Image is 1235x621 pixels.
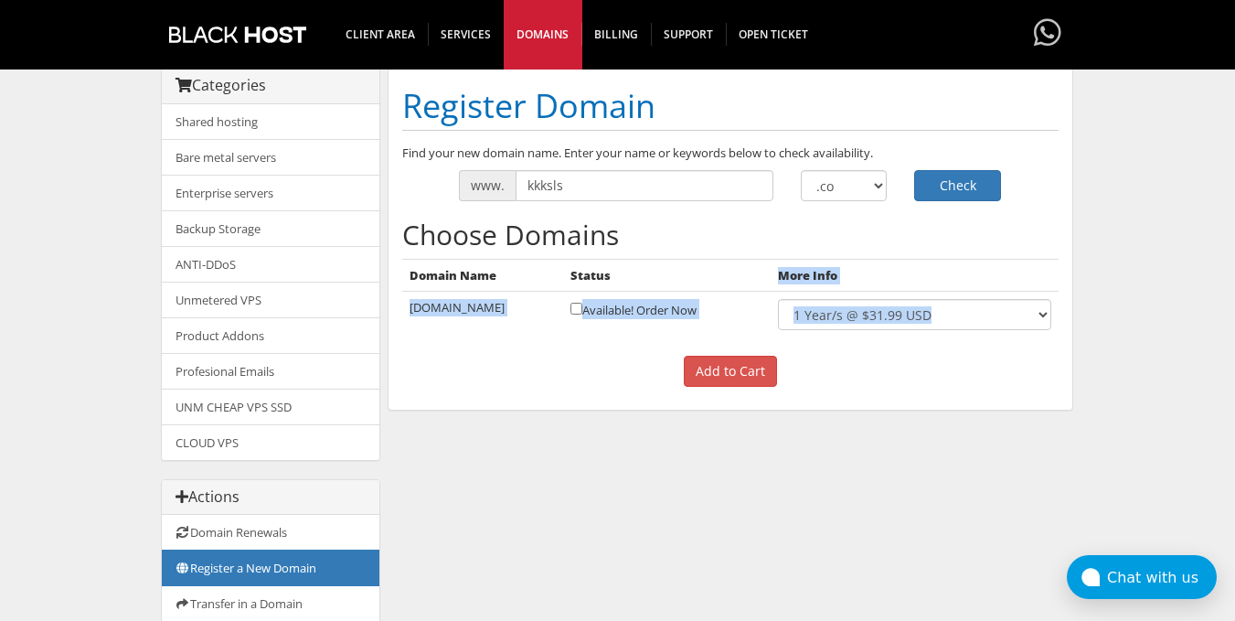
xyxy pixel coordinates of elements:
th: More Info [771,259,1058,292]
span: Open Ticket [726,23,821,46]
span: Domains [504,23,582,46]
th: Status [563,259,771,292]
th: Domain Name [402,259,564,292]
a: Unmetered VPS [162,282,379,318]
td: Available! Order Now [563,292,771,338]
a: Domain Renewals [162,515,379,551]
span: Support [651,23,727,46]
h3: Actions [176,489,366,506]
a: Shared hosting [162,104,379,140]
h1: Register Domain [402,82,1059,131]
td: [DOMAIN_NAME] [402,292,564,338]
span: CLIENT AREA [333,23,429,46]
h2: Choose Domains [402,219,1059,250]
span: SERVICES [428,23,505,46]
p: Find your new domain name. Enter your name or keywords below to check availability. [402,145,1059,161]
a: UNM CHEAP VPS SSD [162,389,379,425]
button: Check [914,170,1001,201]
a: Product Addons [162,317,379,354]
a: Profesional Emails [162,353,379,390]
button: Chat with us [1067,555,1217,599]
a: Bare metal servers [162,139,379,176]
div: Chat with us [1107,569,1217,586]
a: CLOUD VPS [162,424,379,460]
input: Add to Cart [684,356,777,387]
a: Register a New Domain [162,550,379,586]
span: Billing [581,23,652,46]
span: www. [459,170,516,201]
a: Backup Storage [162,210,379,247]
a: Enterprise servers [162,175,379,211]
a: ANTI-DDoS [162,246,379,283]
h3: Categories [176,78,366,94]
